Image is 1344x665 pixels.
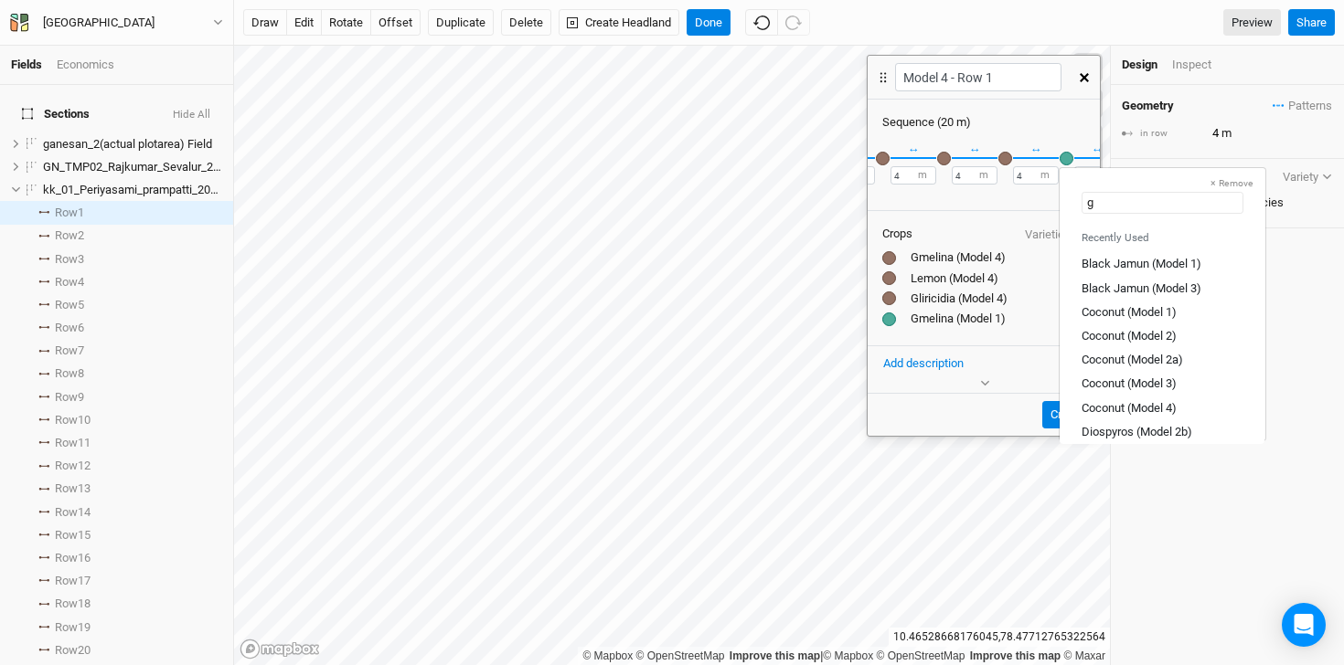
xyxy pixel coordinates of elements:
button: Add description [882,354,965,374]
div: | [582,647,1105,665]
a: Preview [1223,9,1281,37]
span: Row 13 [55,481,91,496]
div: Black Jamun (Model 1) [1082,256,1201,272]
button: Variety [1282,170,1333,184]
a: OpenStreetMap [636,649,725,662]
button: edit [286,9,322,37]
span: Row 2 [55,228,84,243]
span: Row 1 [55,206,84,220]
button: × Remove [1199,175,1265,192]
div: Gliricidia (Model 4) [882,290,1085,307]
span: Row 17 [55,574,91,588]
button: Create [1042,401,1093,428]
div: menu-options [1060,216,1264,444]
div: ↔ [908,131,920,157]
span: GN_TMP02_Rajkumar_Sevalur_20250729_001 Field [43,160,310,174]
div: Sequence ( 20 m ) [882,114,1085,131]
a: Maxar [1063,649,1105,662]
div: Coconut (Model 3) [1082,375,1177,392]
span: Row 7 [55,343,84,358]
button: Delete [501,9,551,37]
span: Row 18 [55,596,91,611]
input: Search or add crop... [1082,192,1243,214]
span: Row 20 [55,643,91,658]
div: in row [1122,127,1202,141]
span: Row 10 [55,413,91,427]
div: kk_01_Periyasami_prampatti_20250909_01 Field [43,183,222,197]
div: ganesan_2(actual plotarea) Field [43,137,222,152]
label: m [979,168,988,183]
span: ganesan_2(actual plotarea) Field [43,137,212,151]
span: Row 6 [55,321,84,335]
span: Sections [22,107,90,121]
a: Mapbox logo [240,639,320,660]
span: Row 9 [55,390,84,405]
button: rotate [321,9,371,37]
button: Redo (^Z) [777,9,810,37]
span: Row 16 [55,551,91,565]
button: Create Headland [559,9,679,37]
button: offset [370,9,421,37]
div: Diospyros (Model 2b) [1082,423,1192,439]
a: Improve this map [970,649,1061,662]
a: Fields [11,58,42,71]
div: Black Jamun (Model 3) [1082,280,1201,296]
div: Recently Used [1060,223,1264,252]
span: Row 19 [55,620,91,635]
button: Duplicate [428,9,494,37]
div: Economics [57,57,114,73]
span: Row 15 [55,528,91,543]
span: Row 11 [55,436,91,450]
div: Inspect [1172,57,1237,73]
button: Undo (^z) [745,9,778,37]
div: Coconut (Model 2a) [1082,352,1183,368]
button: Varieties [1024,227,1085,241]
button: draw [243,9,287,37]
div: GN_TMP02_Rajkumar_Sevalur_20250729_001 Field [43,160,222,174]
div: ↔ [969,131,981,157]
div: 10.46528668176045 , 78.47712765322564 [889,628,1110,647]
button: Share [1288,9,1335,37]
div: Gmelina (Model 4) [882,249,1085,266]
canvas: Map [234,46,1110,665]
span: Row 12 [55,459,91,473]
div: ↔ [1030,131,1042,157]
div: [GEOGRAPHIC_DATA] [43,14,155,32]
label: m [1040,168,1050,183]
div: Coconut (Model 1) [1082,303,1177,320]
div: Lemon (Model 4) [882,270,1085,287]
button: Hide All [172,109,211,121]
div: Coconut (Model 4) [1082,399,1177,416]
span: Row 8 [55,366,84,381]
span: kk_01_Periyasami_prampatti_20250909_01 Field [43,183,294,196]
h4: Geometry [1122,99,1174,113]
button: Done [687,9,731,37]
span: Row 14 [55,505,91,520]
button: Patterns [1272,96,1333,116]
div: Design [1122,57,1157,73]
a: Mapbox [582,649,633,662]
div: ↔ [1092,131,1104,157]
div: Coconut (Model 2) [1082,328,1177,344]
span: Row 5 [55,298,84,312]
a: Improve this map [730,649,820,662]
span: Row 4 [55,275,84,290]
a: Mapbox [823,649,873,662]
span: Patterns [1273,97,1332,115]
div: Gmelina (Model 1) [882,311,1085,327]
a: OpenStreetMap [877,649,965,662]
div: Tamil Nadu [43,14,155,32]
input: Pattern name [895,63,1061,91]
button: [GEOGRAPHIC_DATA] [9,13,224,33]
label: m [918,168,927,183]
span: Row 3 [55,252,84,267]
div: Open Intercom Messenger [1282,603,1326,647]
div: Crops [882,226,1085,242]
